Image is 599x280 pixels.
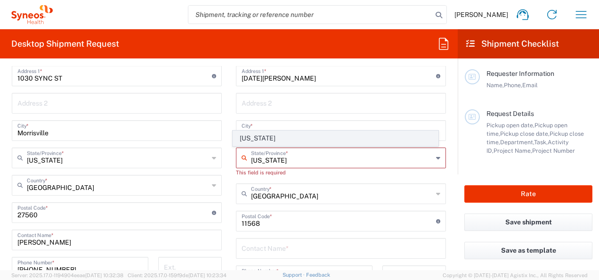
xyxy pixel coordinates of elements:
a: Feedback [306,272,330,278]
button: Save shipment [464,214,592,231]
span: Name, [486,82,504,89]
h2: Desktop Shipment Request [11,38,119,49]
span: Request Details [486,110,534,117]
span: [US_STATE] [233,131,437,146]
input: Shipment, tracking or reference number [188,6,432,24]
div: This field is required [236,168,446,177]
h2: Shipment Checklist [466,38,559,49]
span: Client: 2025.17.0-159f9de [128,272,227,278]
span: Phone, [504,82,522,89]
span: Server: 2025.17.0-1194904eeae [11,272,123,278]
span: [DATE] 10:23:34 [188,272,227,278]
span: Requester Information [486,70,554,77]
span: Copyright © [DATE]-[DATE] Agistix Inc., All Rights Reserved [443,271,588,280]
span: Project Number [532,147,575,154]
span: [PERSON_NAME] [454,10,508,19]
span: Pickup close date, [500,130,550,137]
span: Task, [534,139,548,146]
span: [DATE] 10:32:38 [85,272,123,278]
span: Email [522,82,538,89]
span: Pickup open date, [486,122,534,129]
span: Project Name, [494,147,532,154]
button: Save as template [464,242,592,259]
span: Department, [500,139,534,146]
button: Rate [464,185,592,203]
a: Support [283,272,306,278]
